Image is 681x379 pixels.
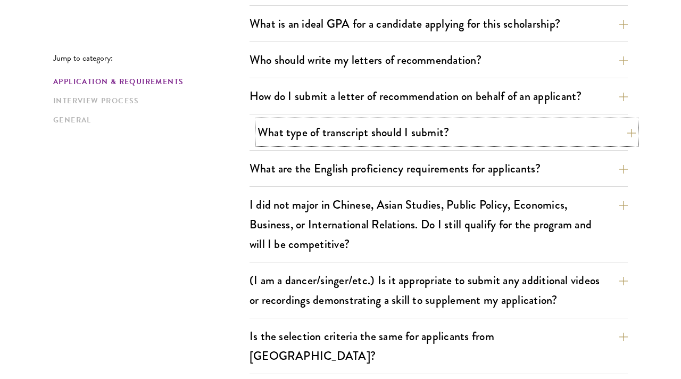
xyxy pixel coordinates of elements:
[250,48,628,72] button: Who should write my letters of recommendation?
[250,324,628,368] button: Is the selection criteria the same for applicants from [GEOGRAPHIC_DATA]?
[250,268,628,312] button: (I am a dancer/singer/etc.) Is it appropriate to submit any additional videos or recordings demon...
[53,95,243,106] a: Interview Process
[250,193,628,256] button: I did not major in Chinese, Asian Studies, Public Policy, Economics, Business, or International R...
[258,120,636,144] button: What type of transcript should I submit?
[53,114,243,126] a: General
[250,84,628,108] button: How do I submit a letter of recommendation on behalf of an applicant?
[250,156,628,180] button: What are the English proficiency requirements for applicants?
[53,76,243,87] a: Application & Requirements
[53,53,250,63] p: Jump to category:
[250,12,628,36] button: What is an ideal GPA for a candidate applying for this scholarship?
